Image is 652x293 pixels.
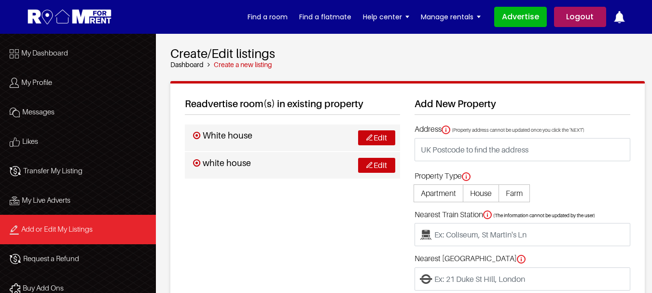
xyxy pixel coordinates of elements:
span: Farm [499,184,530,202]
span: Buy Add Ons [23,283,64,292]
img: info.svg [517,255,526,264]
h3: White house [193,130,252,141]
img: Logo for Room for Rent, featuring a welcoming design with a house icon and modern typography [27,8,112,26]
a: Logout [554,7,606,27]
span: Add or Edit My Listings [21,224,93,233]
span: (The information cannot be updated by the user) [493,212,595,218]
label: Address [415,125,584,134]
span: Messages [22,107,55,116]
a: Dashboard [170,60,204,69]
img: Icon [10,225,19,235]
label: Property Type [415,171,471,181]
img: Icon [10,254,21,264]
input: Ex: 21 Duke St Hill, London [415,267,630,291]
input: Ex: Coliseum, St Martin's Ln [415,223,630,246]
label: Nearest [GEOGRAPHIC_DATA] [415,254,526,264]
span: Apartment [414,184,463,202]
a: Advertise [494,7,547,27]
img: info.svg [483,210,492,219]
img: Edit [366,134,373,140]
img: ic-notification [613,11,625,23]
h2: Add New Property [415,98,630,115]
img: Icon [10,196,19,205]
img: info.svg [462,172,471,181]
a: Edit [358,130,395,145]
span: Likes [22,137,38,145]
label: Nearest Train Station [415,210,492,220]
img: Icon [10,78,19,88]
h3: white house [193,158,251,168]
h2: Readvertise room(s) in existing property [185,98,401,115]
nav: breadcrumb [170,61,645,69]
a: Help center [363,10,409,24]
img: Icon [10,138,20,147]
span: My Live Adverts [22,195,70,204]
input: UK Postcode to find the address [415,138,630,161]
span: Transfer My Listing [23,166,83,175]
img: Edit [366,162,373,168]
a: Find a room [248,10,288,24]
li: Create a new listing [204,61,272,69]
img: Icon [10,108,20,117]
span: (Property address cannot be updated once you click the ‘NEXT') [452,127,584,133]
span: My Profile [21,78,52,86]
h2: Create/Edit listings [170,46,645,61]
img: info.svg [442,126,450,134]
a: Edit [358,158,395,173]
a: Manage rentals [421,10,481,24]
img: Icon [10,49,19,58]
img: Icon [10,166,21,176]
span: Request a Refund [23,254,79,263]
span: House [463,184,499,202]
a: Find a flatmate [299,10,351,24]
span: My Dashboard [21,48,68,57]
